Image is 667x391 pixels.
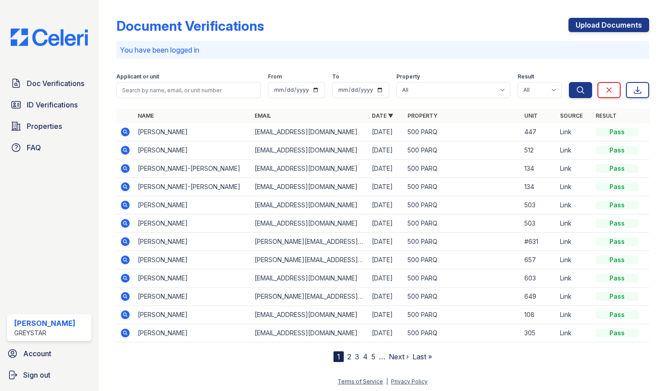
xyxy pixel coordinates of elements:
td: Link [556,251,592,269]
td: [DATE] [368,196,404,214]
td: [PERSON_NAME] [134,306,251,324]
td: 305 [521,324,556,342]
td: 500 PARQ [404,288,521,306]
td: [DATE] [368,233,404,251]
a: 4 [363,352,368,361]
label: Property [396,73,420,80]
td: [PERSON_NAME] [134,251,251,269]
label: Applicant or unit [116,73,159,80]
td: [EMAIL_ADDRESS][DOMAIN_NAME] [251,123,368,141]
td: 500 PARQ [404,196,521,214]
td: [EMAIL_ADDRESS][DOMAIN_NAME] [251,306,368,324]
td: [DATE] [368,160,404,178]
a: Properties [7,117,91,135]
div: Pass [596,128,638,136]
td: [PERSON_NAME]-[PERSON_NAME] [134,178,251,196]
a: Privacy Policy [391,378,428,385]
td: [DATE] [368,251,404,269]
td: [DATE] [368,324,404,342]
td: [PERSON_NAME]-[PERSON_NAME] [134,160,251,178]
a: Account [4,345,95,362]
a: FAQ [7,139,91,156]
div: Pass [596,292,638,301]
a: Unit [524,112,538,119]
td: 500 PARQ [404,141,521,160]
label: To [332,73,339,80]
div: Greystar [14,329,75,337]
label: Result [518,73,534,80]
span: … [379,351,385,362]
td: [PERSON_NAME] [134,324,251,342]
span: ID Verifications [27,99,78,110]
td: [PERSON_NAME] [134,214,251,233]
div: 1 [333,351,344,362]
div: Pass [596,164,638,173]
td: [EMAIL_ADDRESS][DOMAIN_NAME] [251,196,368,214]
span: Properties [27,121,62,132]
a: Terms of Service [338,378,383,385]
a: Date ▼ [372,112,393,119]
a: Sign out [4,366,95,384]
td: [PERSON_NAME][EMAIL_ADDRESS][PERSON_NAME][DOMAIN_NAME] [251,233,368,251]
div: Pass [596,201,638,210]
span: Sign out [23,370,50,380]
td: Link [556,141,592,160]
td: [DATE] [368,178,404,196]
a: Email [255,112,271,119]
td: 500 PARQ [404,324,521,342]
a: Upload Documents [568,18,649,32]
td: [DATE] [368,123,404,141]
td: 500 PARQ [404,251,521,269]
div: Pass [596,310,638,319]
td: Link [556,196,592,214]
td: [PERSON_NAME] [134,233,251,251]
td: [DATE] [368,288,404,306]
td: Link [556,324,592,342]
td: 503 [521,214,556,233]
div: Pass [596,329,638,337]
td: 503 [521,196,556,214]
td: Link [556,233,592,251]
div: Pass [596,146,638,155]
td: [EMAIL_ADDRESS][DOMAIN_NAME] [251,178,368,196]
div: Pass [596,237,638,246]
div: Pass [596,274,638,283]
a: Last » [412,352,432,361]
img: CE_Logo_Blue-a8612792a0a2168367f1c8372b55b34899dd931a85d93a1a3d3e32e68fde9ad4.png [4,29,95,46]
td: [PERSON_NAME] [134,196,251,214]
td: 134 [521,178,556,196]
td: 500 PARQ [404,214,521,233]
td: Link [556,269,592,288]
td: Link [556,306,592,324]
a: Name [138,112,154,119]
td: [PERSON_NAME] [134,269,251,288]
a: Property [408,112,437,119]
div: | [386,378,388,385]
span: FAQ [27,142,41,153]
a: Result [596,112,617,119]
td: [DATE] [368,141,404,160]
td: [PERSON_NAME] [134,288,251,306]
p: You have been logged in [120,45,646,55]
td: 512 [521,141,556,160]
input: Search by name, email, or unit number [116,82,261,98]
a: 2 [347,352,351,361]
td: 603 [521,269,556,288]
div: Pass [596,255,638,264]
td: [EMAIL_ADDRESS][DOMAIN_NAME] [251,141,368,160]
td: [DATE] [368,214,404,233]
label: From [268,73,282,80]
td: Link [556,123,592,141]
td: 649 [521,288,556,306]
a: ID Verifications [7,96,91,114]
div: [PERSON_NAME] [14,318,75,329]
td: 500 PARQ [404,178,521,196]
td: #631 [521,233,556,251]
td: [DATE] [368,306,404,324]
span: Account [23,348,51,359]
div: Pass [596,219,638,228]
td: [EMAIL_ADDRESS][DOMAIN_NAME] [251,269,368,288]
a: 5 [371,352,375,361]
td: [PERSON_NAME] [134,123,251,141]
div: Document Verifications [116,18,264,34]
